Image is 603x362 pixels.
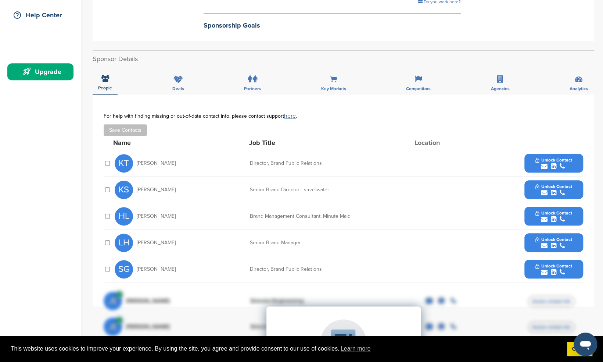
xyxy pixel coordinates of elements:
span: Agencies [491,86,510,91]
button: Unlock Contact [527,232,581,254]
div: Location [414,139,469,146]
button: Unlock Contact [527,179,581,201]
h2: Sponsor Details [93,54,594,64]
span: Unlock Contact [535,263,572,269]
iframe: Button to launch messaging window [574,333,597,356]
button: Unlock Contact [527,258,581,280]
div: Name [113,139,194,146]
span: People [98,86,112,90]
span: Competitors [406,86,431,91]
button: Unlock Contact [527,152,581,174]
div: Senior Brand Manager [250,240,360,245]
div: Brand Management Consultant, Minute Maid [250,214,360,219]
h2: Sponsorship Goals [204,21,461,31]
div: Upgrade [11,65,73,78]
span: Deals [172,86,184,91]
span: SG [115,260,133,278]
span: [PERSON_NAME] [137,214,176,219]
a: learn more about cookies [340,343,372,354]
div: For help with finding missing or out-of-date contact info, please contact support . [104,113,583,119]
span: [PERSON_NAME] [137,161,176,166]
a: dismiss cookie message [567,342,592,356]
span: HL [115,207,133,226]
div: Job Title [249,139,359,146]
div: Director, Brand Public Relations [250,267,360,272]
span: Key Markets [321,86,346,91]
button: Save Contacts [104,124,147,136]
span: KS [115,181,133,199]
span: [PERSON_NAME] [137,240,176,245]
span: Unlock Contact [535,184,572,189]
span: [PERSON_NAME] [137,267,176,272]
span: Partners [244,86,261,91]
a: Upgrade [7,63,73,80]
div: Senior Brand Director - smartwater [250,187,360,192]
span: LH [115,234,133,252]
span: KT [115,154,133,173]
span: This website uses cookies to improve your experience. By using the site, you agree and provide co... [11,343,561,354]
a: here [284,112,296,120]
span: Analytics [570,86,588,91]
span: Unlock Contact [535,210,572,216]
span: Unlock Contact [535,237,572,242]
div: Help Center [11,8,73,22]
button: Unlock Contact [527,205,581,227]
a: Help Center [7,7,73,24]
div: Director, Brand Public Relations [250,161,360,166]
span: Unlock Contact [535,157,572,163]
span: [PERSON_NAME] [137,187,176,192]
